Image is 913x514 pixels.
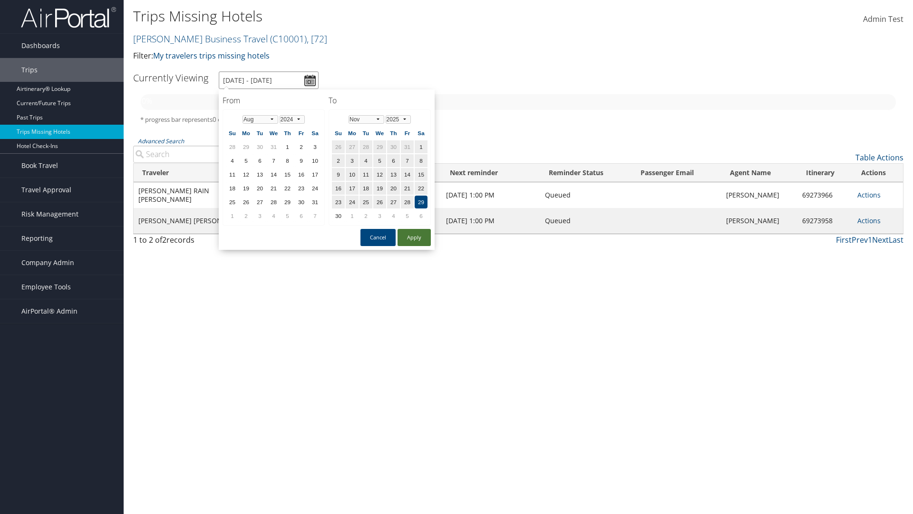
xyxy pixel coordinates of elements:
td: [PERSON_NAME] RAIN [PERSON_NAME] [134,182,255,208]
td: 29 [373,140,386,153]
img: airportal-logo.png [21,6,116,29]
th: Th [387,127,400,139]
td: 4 [267,209,280,222]
td: 16 [332,182,345,195]
h1: Trips Missing Hotels [133,6,647,26]
td: [PERSON_NAME] [721,182,797,208]
td: 5 [281,209,294,222]
td: 16 [295,168,308,181]
a: Advanced Search [138,137,184,145]
td: 1 [415,140,427,153]
input: Advanced Search [133,146,315,163]
td: 4 [387,209,400,222]
td: 9 [295,154,308,167]
td: 26 [332,140,345,153]
h5: * progress bar represents overnights covered for the selected time period. [140,115,896,124]
td: 6 [415,209,427,222]
th: Mo [240,127,253,139]
td: 19 [373,182,386,195]
td: 29 [415,196,427,208]
span: 0 out of 2 [213,115,240,124]
th: Itinerary [797,164,853,182]
td: 2 [332,154,345,167]
span: Dashboards [21,34,60,58]
td: 30 [295,196,308,208]
th: Fr [401,127,414,139]
a: Table Actions [855,152,903,163]
a: Last [889,235,903,245]
th: Sa [309,127,321,139]
td: 7 [309,209,321,222]
th: Mo [346,127,359,139]
td: 20 [387,182,400,195]
button: Cancel [360,229,396,246]
span: Admin Test [863,14,903,24]
td: 25 [359,196,372,208]
td: 28 [267,196,280,208]
td: 15 [281,168,294,181]
span: Book Travel [21,154,58,178]
td: 7 [401,154,414,167]
td: 24 [309,182,321,195]
td: 30 [332,209,345,222]
td: 12 [240,168,253,181]
td: 12 [373,168,386,181]
td: 9 [332,168,345,181]
td: 11 [226,168,239,181]
th: Su [226,127,239,139]
th: Actions [853,164,903,182]
span: Company Admin [21,251,74,275]
td: 1 [226,209,239,222]
td: 22 [415,182,427,195]
span: 2 [162,235,166,245]
td: 10 [346,168,359,181]
td: 30 [253,140,266,153]
td: 19 [240,182,253,195]
a: Actions [857,216,881,225]
a: [PERSON_NAME] Business Travel [133,32,327,45]
td: Queued [540,182,632,208]
span: ( C10001 ) [270,32,307,45]
a: Actions [857,190,881,199]
td: 27 [346,140,359,153]
span: Risk Management [21,202,78,226]
th: Fr [295,127,308,139]
td: 8 [415,154,427,167]
td: 31 [267,140,280,153]
td: [PERSON_NAME] [721,208,797,234]
td: 3 [346,154,359,167]
th: Traveler: activate to sort column ascending [134,164,255,182]
td: 2 [240,209,253,222]
td: 30 [387,140,400,153]
td: 18 [226,182,239,195]
span: Reporting [21,227,53,250]
td: 13 [387,168,400,181]
td: [DATE] 1:00 PM [441,182,540,208]
span: AirPortal® Admin [21,299,78,323]
td: 21 [401,182,414,195]
span: Travel Approval [21,178,71,202]
td: Queued [540,208,632,234]
td: 2 [295,140,308,153]
th: Th [281,127,294,139]
td: 3 [309,140,321,153]
td: 31 [401,140,414,153]
td: 26 [240,196,253,208]
h4: To [329,95,431,106]
td: 15 [415,168,427,181]
td: 5 [240,154,253,167]
th: Su [332,127,345,139]
td: 10 [309,154,321,167]
td: 31 [309,196,321,208]
td: 23 [332,196,345,208]
td: 4 [226,154,239,167]
span: Trips [21,58,38,82]
a: Next [872,235,889,245]
td: 22 [281,182,294,195]
td: 28 [226,140,239,153]
a: Admin Test [863,5,903,34]
td: 69273958 [797,208,853,234]
div: 1 to 2 of records [133,234,315,250]
td: [PERSON_NAME] [PERSON_NAME] [134,208,255,234]
p: Filter: [133,50,647,62]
